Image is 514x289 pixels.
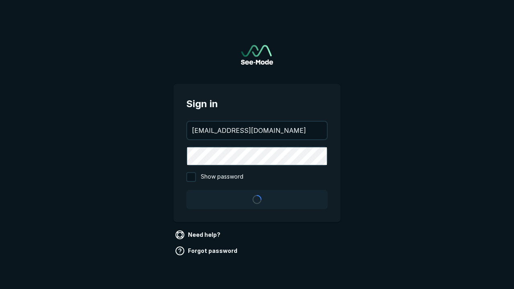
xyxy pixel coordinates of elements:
span: Sign in [186,97,328,111]
img: See-Mode Logo [241,45,273,65]
a: Need help? [173,228,224,241]
span: Show password [201,172,243,182]
a: Forgot password [173,244,241,257]
input: your@email.com [187,122,327,139]
a: Go to sign in [241,45,273,65]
